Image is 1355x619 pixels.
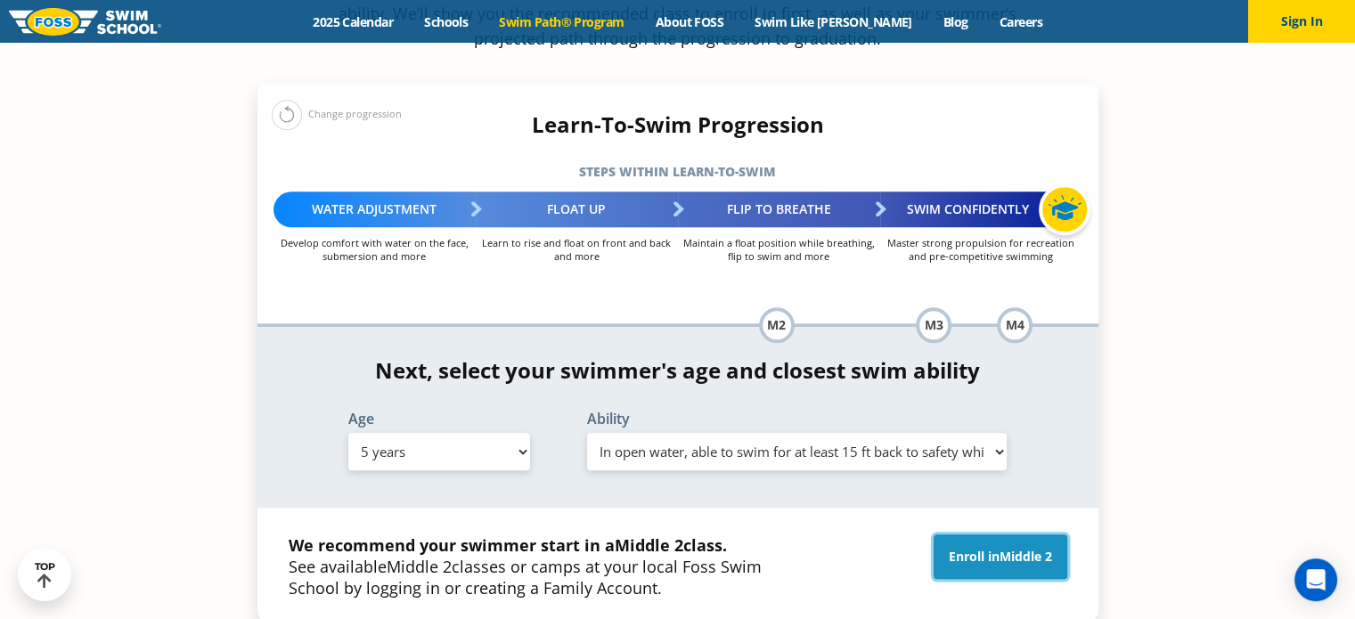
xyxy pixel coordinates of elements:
div: Change progression [272,99,402,130]
label: Age [348,411,530,426]
p: Master strong propulsion for recreation and pre-competitive swimming [880,236,1082,263]
p: Learn to rise and float on front and back and more [476,236,678,263]
div: M3 [916,307,951,343]
a: Enroll inMiddle 2 [934,534,1067,579]
p: Maintain a float position while breathing, flip to swim and more [678,236,880,263]
label: Ability [587,411,1008,426]
strong: We recommend your swimmer start in a class. [289,534,727,556]
h5: Steps within Learn-to-Swim [257,159,1098,184]
div: Water Adjustment [273,191,476,227]
h4: Learn-To-Swim Progression [257,112,1098,137]
a: Careers [984,13,1057,30]
div: Float Up [476,191,678,227]
p: Develop comfort with water on the face, submersion and more [273,236,476,263]
a: Swim Path® Program [484,13,640,30]
h4: Next, select your swimmer's age and closest swim ability [257,358,1098,383]
div: TOP [35,561,55,589]
img: FOSS Swim School Logo [9,8,161,36]
div: M4 [997,307,1033,343]
span: Middle 2 [387,556,452,577]
div: Open Intercom Messenger [1294,558,1337,601]
div: M2 [759,307,795,343]
p: See available classes or camps at your local Foss Swim School by logging in or creating a Family ... [289,534,802,599]
a: Swim Like [PERSON_NAME] [739,13,928,30]
div: Swim Confidently [880,191,1082,227]
span: Middle 2 [1000,548,1052,565]
a: 2025 Calendar [298,13,409,30]
a: About FOSS [640,13,739,30]
a: Schools [409,13,484,30]
span: Middle 2 [615,534,683,556]
div: Flip to Breathe [678,191,880,227]
a: Blog [927,13,984,30]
